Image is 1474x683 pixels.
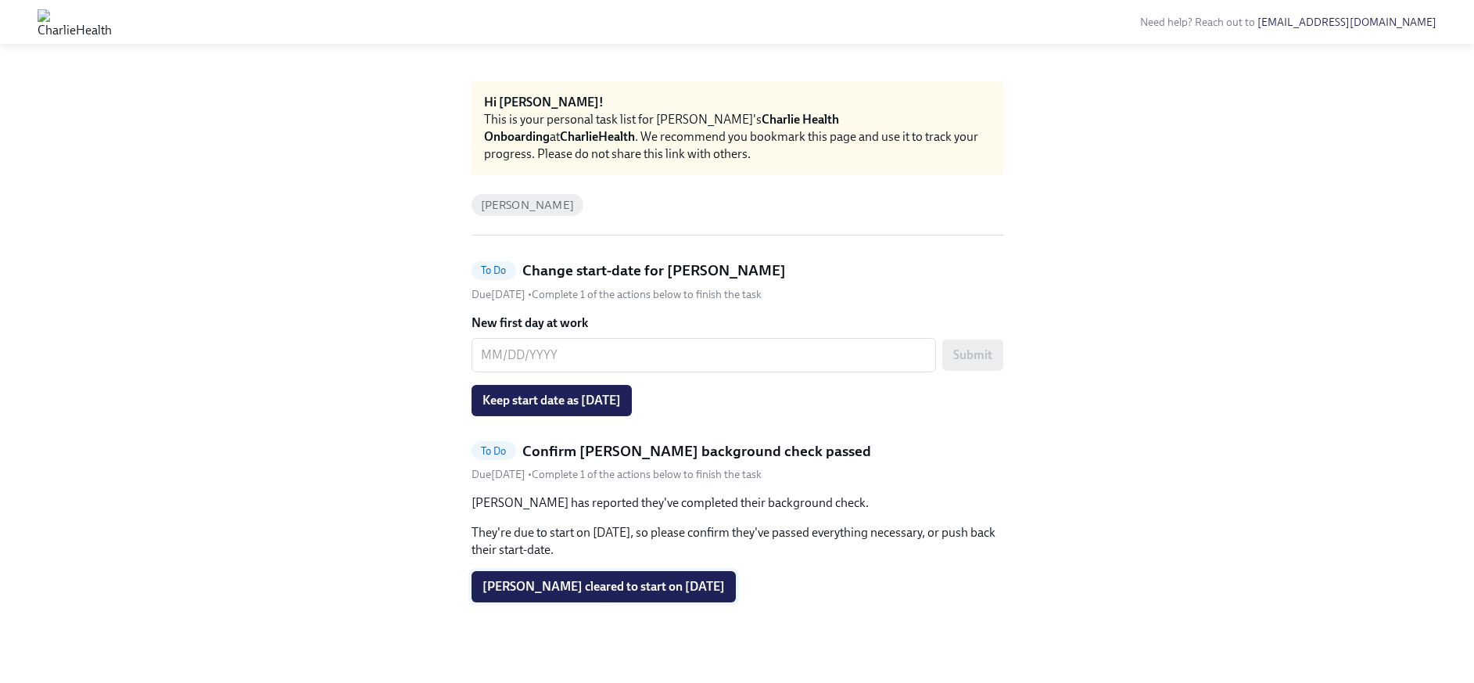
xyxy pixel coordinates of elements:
[472,264,516,276] span: To Do
[472,287,762,302] div: • Complete 1 of the actions below to finish the task
[472,315,1003,332] label: New first day at work
[472,200,584,211] span: [PERSON_NAME]
[484,95,604,110] strong: Hi [PERSON_NAME]!
[472,571,736,602] button: [PERSON_NAME] cleared to start on [DATE]
[472,385,632,416] button: Keep start date as [DATE]
[38,9,112,34] img: CharlieHealth
[472,288,528,301] span: Thursday, September 4th 2025, 10:00 am
[472,261,1003,302] a: To DoChange start-date for [PERSON_NAME]Due[DATE] •Complete 1 of the actions below to finish the ...
[472,441,1003,483] a: To DoConfirm [PERSON_NAME] background check passedDue[DATE] •Complete 1 of the actions below to f...
[484,111,991,163] div: This is your personal task list for [PERSON_NAME]'s at . We recommend you bookmark this page and ...
[522,261,786,281] h5: Change start-date for [PERSON_NAME]
[482,393,621,408] span: Keep start date as [DATE]
[472,445,516,457] span: To Do
[522,441,871,462] h5: Confirm [PERSON_NAME] background check passed
[560,129,635,144] strong: CharlieHealth
[482,579,725,595] span: [PERSON_NAME] cleared to start on [DATE]
[1140,16,1436,29] span: Need help? Reach out to
[472,468,528,481] span: Thursday, September 4th 2025, 10:00 am
[1257,16,1436,29] a: [EMAIL_ADDRESS][DOMAIN_NAME]
[472,524,1003,559] p: They're due to start on [DATE], so please confirm they've passed everything necessary, or push ba...
[472,467,762,482] div: • Complete 1 of the actions below to finish the task
[472,494,1003,512] p: [PERSON_NAME] has reported they've completed their background check.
